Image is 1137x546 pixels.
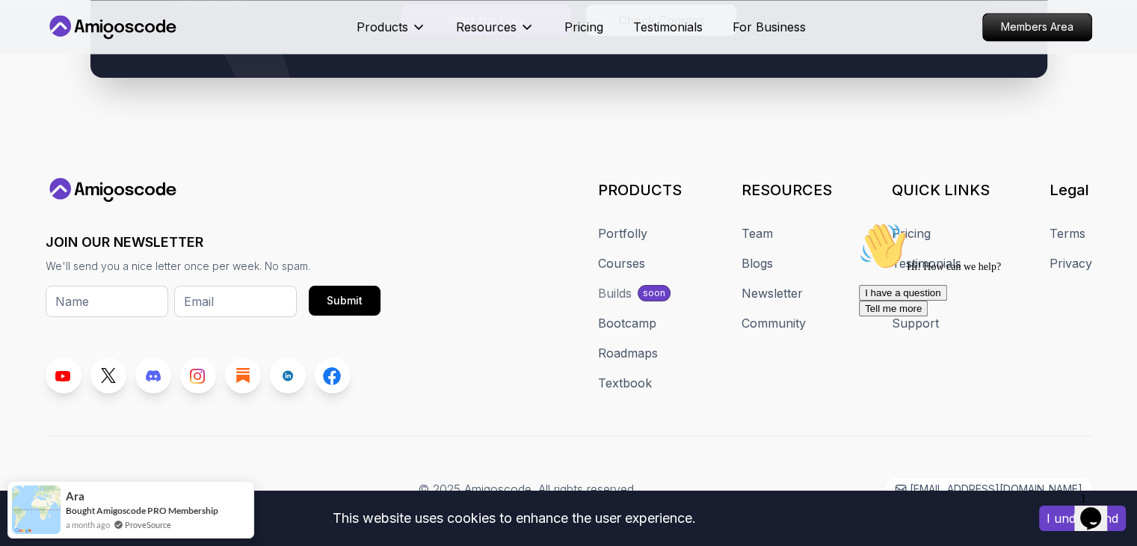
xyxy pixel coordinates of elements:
[46,259,380,274] p: We'll send you a nice letter once per week. No spam.
[598,344,658,362] a: Roadmaps
[46,358,81,393] a: Youtube link
[125,518,171,531] a: ProveSource
[174,286,297,317] input: Email
[598,224,647,242] a: Portfolly
[983,13,1091,40] p: Members Area
[733,18,806,36] a: For Business
[66,505,95,516] span: Bought
[315,358,351,393] a: Facebook link
[180,358,216,393] a: Instagram link
[892,180,990,200] h3: QUICK LINKS
[564,18,603,36] a: Pricing
[66,518,110,531] span: a month ago
[6,6,275,100] div: 👋Hi! How can we help?I have a questionTell me more
[66,490,84,503] span: Ara
[6,6,54,54] img: :wave:
[1039,506,1126,531] button: Accept cookies
[357,18,426,48] button: Products
[885,478,1092,500] a: [EMAIL_ADDRESS][DOMAIN_NAME]
[6,69,94,85] button: I have a question
[12,485,61,534] img: provesource social proof notification image
[982,13,1092,41] a: Members Area
[225,358,261,393] a: Blog link
[96,505,218,516] a: Amigoscode PRO Membership
[598,180,682,200] h3: PRODUCTS
[910,482,1082,497] p: [EMAIL_ADDRESS][DOMAIN_NAME]
[135,358,171,393] a: Discord link
[853,216,1122,479] iframe: chat widget
[598,374,652,392] a: Textbook
[598,314,656,332] a: Bootcamp
[643,287,665,299] p: soon
[742,314,806,332] a: Community
[419,480,637,498] p: © 2025 Amigoscode. All rights reserved.
[456,18,517,36] p: Resources
[357,18,408,36] p: Products
[327,293,363,308] div: Submit
[598,284,632,302] div: Builds
[742,254,773,272] a: Blogs
[270,358,306,393] a: LinkedIn link
[46,286,168,317] input: Name
[6,45,148,56] span: Hi! How can we help?
[11,502,1017,535] div: This website uses cookies to enhance the user experience.
[1074,486,1122,531] iframe: chat widget
[6,85,75,100] button: Tell me more
[633,18,703,36] a: Testimonials
[742,284,803,302] a: Newsletter
[742,180,832,200] h3: RESOURCES
[309,286,380,316] button: Submit
[598,254,645,272] a: Courses
[456,18,534,48] button: Resources
[1050,180,1092,200] h3: Legal
[742,224,773,242] a: Team
[46,232,380,253] h3: JOIN OUR NEWSLETTER
[90,358,126,393] a: Twitter link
